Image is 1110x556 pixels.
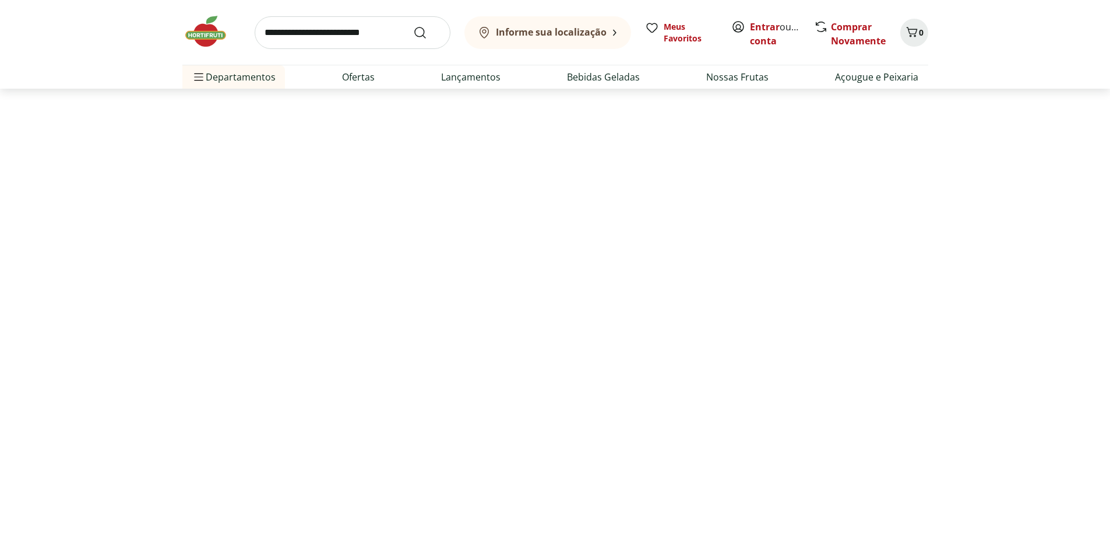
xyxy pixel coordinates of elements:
[706,70,769,84] a: Nossas Frutas
[496,26,607,39] b: Informe sua localização
[192,63,206,91] button: Menu
[664,21,717,44] span: Meus Favoritos
[413,26,441,40] button: Submit Search
[192,63,276,91] span: Departamentos
[342,70,375,84] a: Ofertas
[750,20,814,47] a: Criar conta
[750,20,780,33] a: Entrar
[750,20,802,48] span: ou
[835,70,918,84] a: Açougue e Peixaria
[645,21,717,44] a: Meus Favoritos
[567,70,640,84] a: Bebidas Geladas
[464,16,631,49] button: Informe sua localização
[441,70,501,84] a: Lançamentos
[255,16,450,49] input: search
[831,20,886,47] a: Comprar Novamente
[900,19,928,47] button: Carrinho
[182,14,241,49] img: Hortifruti
[919,27,924,38] span: 0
